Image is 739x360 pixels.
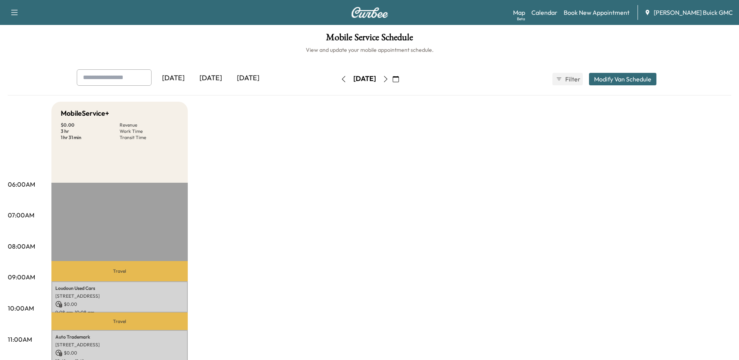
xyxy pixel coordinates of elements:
[513,8,525,17] a: MapBeta
[8,304,34,313] p: 10:00AM
[55,293,184,299] p: [STREET_ADDRESS]
[55,349,184,356] p: $ 0.00
[8,242,35,251] p: 08:00AM
[61,108,109,119] h5: MobileService+
[8,335,32,344] p: 11:00AM
[8,33,731,46] h1: Mobile Service Schedule
[229,69,267,87] div: [DATE]
[353,74,376,84] div: [DATE]
[55,342,184,348] p: [STREET_ADDRESS]
[120,128,178,134] p: Work Time
[61,122,120,128] p: $ 0.00
[531,8,557,17] a: Calendar
[155,69,192,87] div: [DATE]
[8,210,34,220] p: 07:00AM
[55,301,184,308] p: $ 0.00
[8,46,731,54] h6: View and update your mobile appointment schedule.
[589,73,656,85] button: Modify Van Schedule
[120,134,178,141] p: Transit Time
[654,8,733,17] span: [PERSON_NAME] Buick GMC
[192,69,229,87] div: [DATE]
[51,312,188,330] p: Travel
[517,16,525,22] div: Beta
[61,128,120,134] p: 3 hr
[565,74,579,84] span: Filter
[55,334,184,340] p: Auto Trademark
[552,73,583,85] button: Filter
[8,180,35,189] p: 06:00AM
[51,261,188,281] p: Travel
[61,134,120,141] p: 1 hr 31 min
[564,8,630,17] a: Book New Appointment
[120,122,178,128] p: Revenue
[55,309,184,316] p: 9:08 am - 10:08 am
[8,272,35,282] p: 09:00AM
[55,285,184,291] p: Loudoun Used Cars
[351,7,388,18] img: Curbee Logo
